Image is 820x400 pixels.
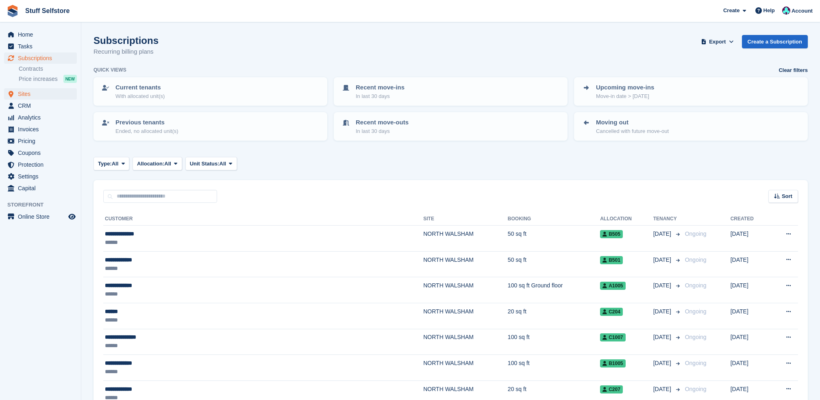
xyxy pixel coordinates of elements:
[653,230,673,238] span: [DATE]
[4,211,77,222] a: menu
[423,213,508,226] th: Site
[335,113,567,140] a: Recent move-outs In last 30 days
[782,7,790,15] img: Simon Gardner
[600,213,653,226] th: Allocation
[596,118,669,127] p: Moving out
[653,359,673,367] span: [DATE]
[731,251,770,277] td: [DATE]
[18,29,67,40] span: Home
[4,112,77,123] a: menu
[18,183,67,194] span: Capital
[508,355,600,381] td: 100 sq ft
[653,385,673,393] span: [DATE]
[4,52,77,64] a: menu
[4,100,77,111] a: menu
[18,124,67,135] span: Invoices
[600,256,623,264] span: B501
[723,7,740,15] span: Create
[423,277,508,303] td: NORTH WALSHAM
[731,226,770,252] td: [DATE]
[4,88,77,100] a: menu
[137,160,164,168] span: Allocation:
[335,78,567,105] a: Recent move-ins In last 30 days
[685,282,707,289] span: Ongoing
[731,329,770,355] td: [DATE]
[19,74,77,83] a: Price increases NEW
[356,127,409,135] p: In last 30 days
[508,329,600,355] td: 100 sq ft
[94,157,129,170] button: Type: All
[18,159,67,170] span: Protection
[685,230,707,237] span: Ongoing
[94,78,326,105] a: Current tenants With allocated unit(s)
[685,308,707,315] span: Ongoing
[63,75,77,83] div: NEW
[596,83,654,92] p: Upcoming move-ins
[596,92,654,100] p: Move-in date > [DATE]
[190,160,220,168] span: Unit Status:
[508,226,600,252] td: 50 sq ft
[18,52,67,64] span: Subscriptions
[742,35,808,48] a: Create a Subscription
[18,112,67,123] span: Analytics
[19,65,77,73] a: Contracts
[653,213,682,226] th: Tenancy
[653,256,673,264] span: [DATE]
[94,47,159,57] p: Recurring billing plans
[4,29,77,40] a: menu
[115,92,165,100] p: With allocated unit(s)
[508,277,600,303] td: 100 sq ft Ground floor
[731,303,770,329] td: [DATE]
[4,41,77,52] a: menu
[18,135,67,147] span: Pricing
[782,192,792,200] span: Sort
[653,281,673,290] span: [DATE]
[600,282,625,290] span: A1005
[164,160,171,168] span: All
[700,35,735,48] button: Export
[600,230,623,238] span: B505
[67,212,77,222] a: Preview store
[94,66,126,74] h6: Quick views
[596,127,669,135] p: Cancelled with future move-out
[508,251,600,277] td: 50 sq ft
[22,4,73,17] a: Stuff Selfstore
[112,160,119,168] span: All
[685,386,707,392] span: Ongoing
[792,7,813,15] span: Account
[103,213,423,226] th: Customer
[4,159,77,170] a: menu
[763,7,775,15] span: Help
[600,385,623,393] span: C207
[133,157,182,170] button: Allocation: All
[94,113,326,140] a: Previous tenants Ended, no allocated unit(s)
[600,359,625,367] span: B1005
[18,211,67,222] span: Online Store
[685,334,707,340] span: Ongoing
[709,38,726,46] span: Export
[600,333,625,341] span: C1007
[4,147,77,159] a: menu
[423,251,508,277] td: NORTH WALSHAM
[18,41,67,52] span: Tasks
[600,308,623,316] span: C204
[356,92,405,100] p: In last 30 days
[653,307,673,316] span: [DATE]
[4,124,77,135] a: menu
[731,213,770,226] th: Created
[185,157,237,170] button: Unit Status: All
[115,83,165,92] p: Current tenants
[423,226,508,252] td: NORTH WALSHAM
[115,118,178,127] p: Previous tenants
[508,303,600,329] td: 20 sq ft
[18,147,67,159] span: Coupons
[115,127,178,135] p: Ended, no allocated unit(s)
[779,66,808,74] a: Clear filters
[18,88,67,100] span: Sites
[220,160,226,168] span: All
[731,277,770,303] td: [DATE]
[575,78,807,105] a: Upcoming move-ins Move-in date > [DATE]
[4,171,77,182] a: menu
[423,303,508,329] td: NORTH WALSHAM
[4,135,77,147] a: menu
